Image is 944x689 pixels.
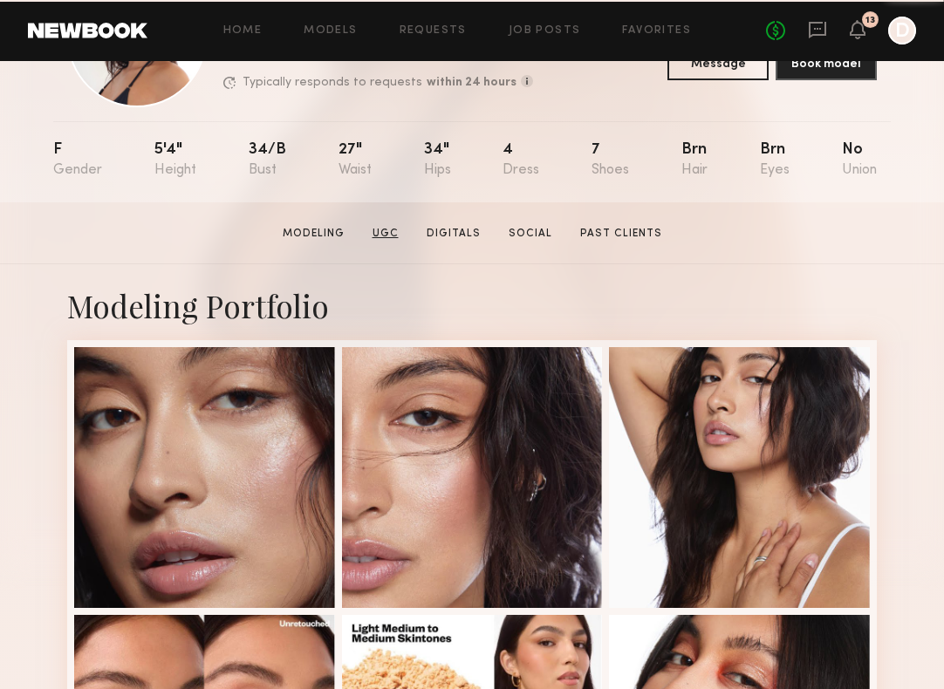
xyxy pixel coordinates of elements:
div: No [842,142,877,178]
b: within 24 hours [427,77,516,89]
div: 34/b [249,142,286,178]
p: Typically responds to requests [243,77,422,89]
a: UGC [366,226,406,242]
a: Requests [400,25,467,37]
a: Job Posts [509,25,581,37]
a: Past Clients [573,226,669,242]
a: Models [304,25,357,37]
div: 7 [592,142,629,178]
div: 27" [339,142,372,178]
div: 34" [424,142,451,178]
div: Brn [760,142,790,178]
div: 4 [503,142,539,178]
a: Favorites [622,25,691,37]
button: Message [667,45,769,80]
div: Brn [681,142,708,178]
a: Modeling [276,226,352,242]
div: F [53,142,102,178]
a: Social [502,226,559,242]
a: Digitals [420,226,488,242]
div: 13 [865,16,875,25]
a: D [888,17,916,44]
div: 5'4" [154,142,196,178]
div: Modeling Portfolio [67,285,877,326]
button: Book model [776,45,877,80]
a: Home [223,25,263,37]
